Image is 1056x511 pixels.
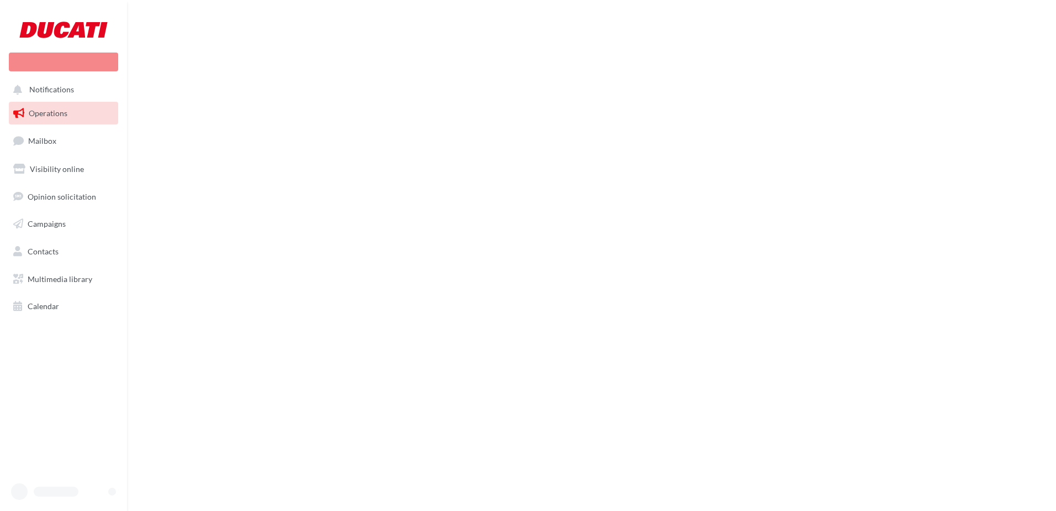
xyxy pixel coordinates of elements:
span: Notifications [29,85,74,95]
span: Calendar [28,301,59,311]
a: Operations [7,102,120,125]
span: Multimedia library [28,274,92,284]
a: Visibility online [7,158,120,181]
a: Contacts [7,240,120,263]
span: Visibility online [30,164,84,174]
div: New campaign [9,53,118,71]
a: Opinion solicitation [7,185,120,208]
span: Mailbox [28,136,56,145]
a: Mailbox [7,129,120,153]
a: Campaigns [7,212,120,236]
span: Operations [29,108,67,118]
span: Campaigns [28,219,66,228]
a: Multimedia library [7,268,120,291]
span: Opinion solicitation [28,191,96,201]
a: Calendar [7,295,120,318]
span: Contacts [28,247,59,256]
